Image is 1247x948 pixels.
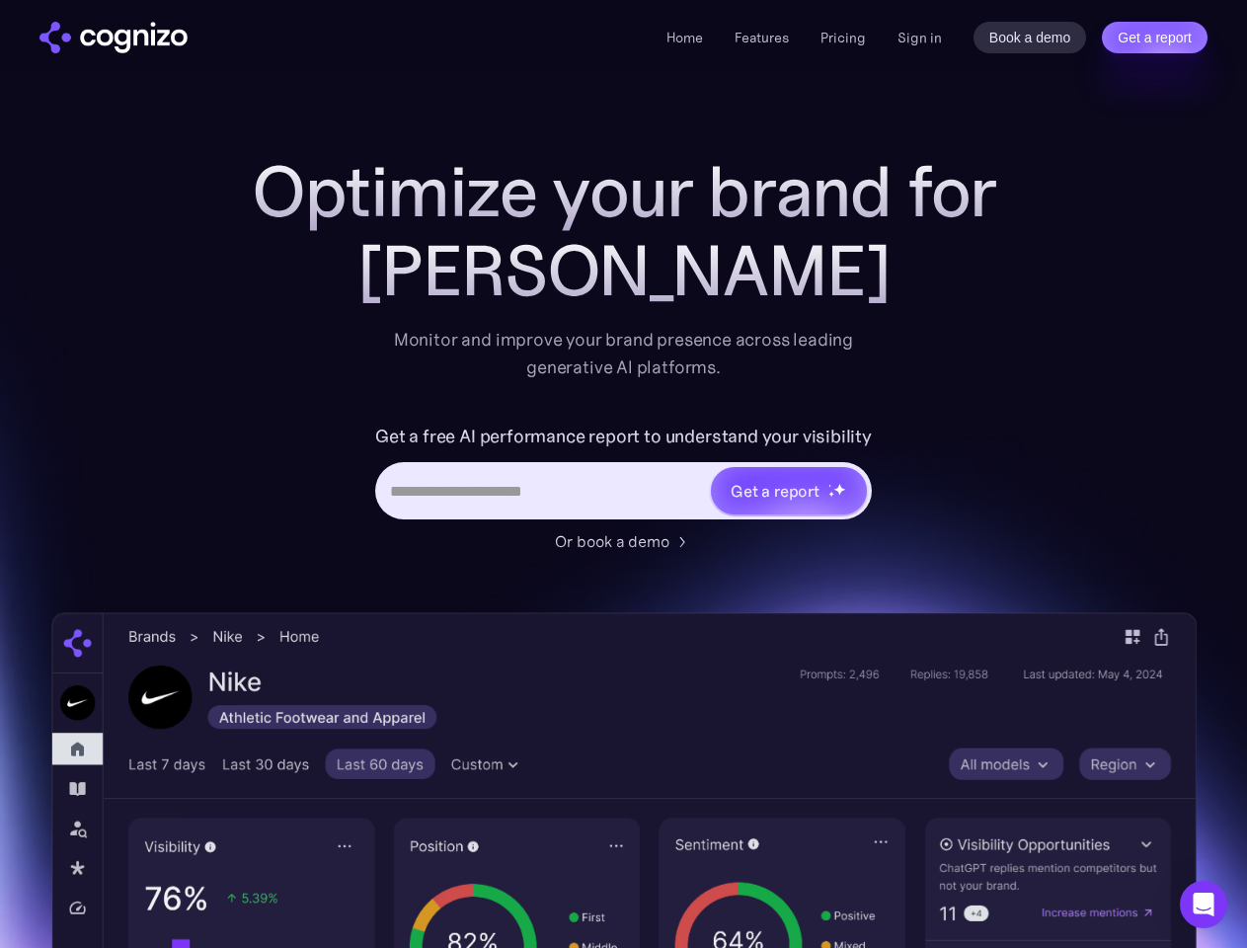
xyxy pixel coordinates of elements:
a: Home [666,29,703,46]
a: Get a report [1102,22,1208,53]
div: Get a report [731,479,819,503]
form: Hero URL Input Form [375,421,872,519]
a: Sign in [897,26,942,49]
img: star [833,483,846,496]
a: Pricing [820,29,866,46]
a: Book a demo [974,22,1087,53]
h1: Optimize your brand for [229,152,1019,231]
a: Or book a demo [555,529,693,553]
label: Get a free AI performance report to understand your visibility [375,421,872,452]
img: cognizo logo [39,22,188,53]
a: home [39,22,188,53]
a: Features [735,29,789,46]
div: Monitor and improve your brand presence across leading generative AI platforms. [381,326,867,381]
div: Or book a demo [555,529,669,553]
a: Get a reportstarstarstar [709,465,869,516]
div: Open Intercom Messenger [1180,881,1227,928]
img: star [828,491,835,498]
div: [PERSON_NAME] [229,231,1019,310]
img: star [828,484,831,487]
